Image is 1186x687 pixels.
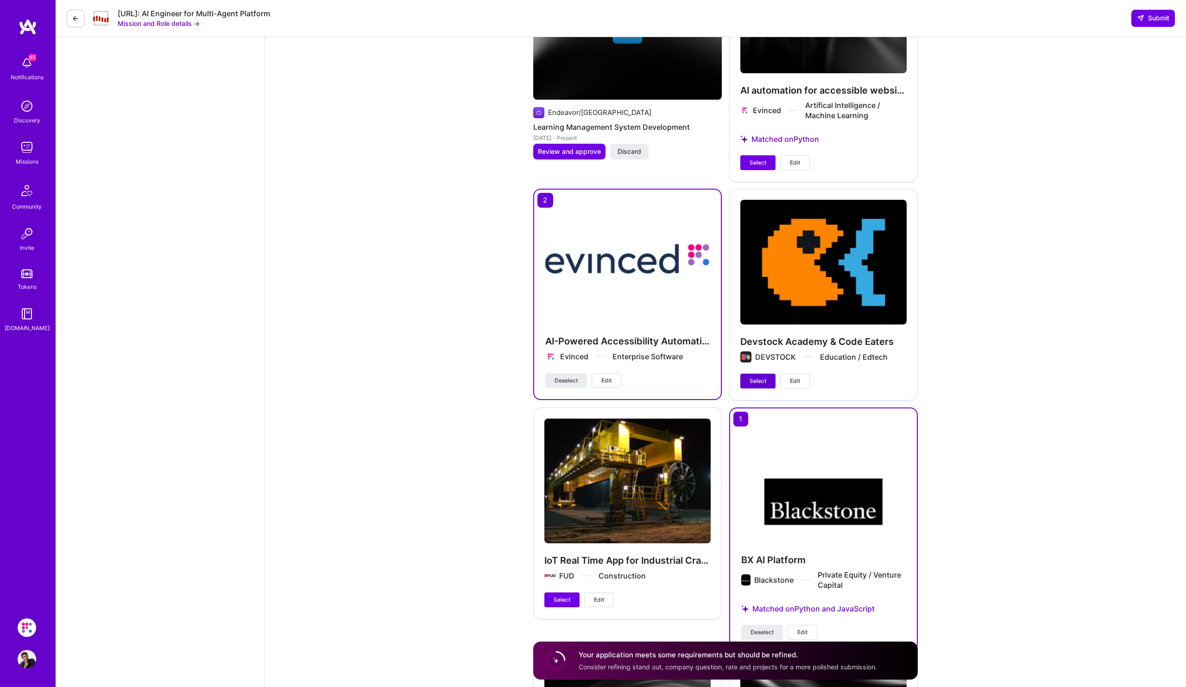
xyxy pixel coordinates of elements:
div: Invite [20,243,34,253]
button: Edit [584,592,614,607]
div: Tokens [18,282,37,292]
div: Matched on Python and JavaScript [741,593,906,625]
span: Submit [1137,13,1169,23]
img: Evinced: AI-Agents Accessibility Solution [18,618,36,637]
img: AI-Powered Accessibility Automation at Evinced [545,201,710,324]
img: Invite [18,224,36,243]
button: Edit [788,625,817,640]
span: Edit [797,628,807,636]
div: Community [12,202,42,211]
a: Evinced: AI-Agents Accessibility Solution [15,618,38,637]
i: icon SendLight [1137,14,1144,22]
span: Select [554,596,570,604]
img: Community [16,179,38,202]
img: divider [596,356,605,357]
span: Select [750,377,766,385]
span: Deselect [555,376,578,385]
div: Blackstone Private Equity / Venture Capital [754,570,905,590]
i: icon LeftArrowDark [72,15,79,22]
span: Discard [618,147,641,156]
div: [DATE] - Present [533,133,722,143]
img: divider [801,579,810,580]
h4: Your application meets some requirements but should be refined. [579,650,877,660]
div: Missions [16,157,38,166]
img: tokens [21,269,32,278]
img: BX AI Platform [741,420,906,543]
div: Endeavor/[GEOGRAPHIC_DATA] [548,108,651,117]
img: Company logo [545,351,556,362]
div: Evinced Enterprise Software [560,351,683,362]
div: Discovery [14,115,40,125]
div: [DOMAIN_NAME] [5,323,50,333]
span: Edit [790,377,800,385]
button: Select [740,155,776,170]
img: bell [18,54,36,72]
button: Mission and Role details → [118,19,200,28]
button: Select [544,592,580,607]
div: [URL]: AI Engineer for Multi-Agent Platform [118,9,270,19]
span: Consider refining stand out, company question, rate and projects for a more polished submission. [579,662,877,670]
img: discovery [18,97,36,115]
button: Submit [1131,10,1175,26]
img: Company logo [533,107,544,118]
i: icon StarsPurple [741,605,749,612]
button: Discard [610,144,649,159]
span: Edit [601,376,612,385]
button: Edit [780,374,810,388]
button: Edit [592,373,621,388]
span: Edit [594,596,604,604]
span: Edit [790,159,800,167]
span: 65 [29,54,36,61]
h4: Learning Management System Development [533,121,722,133]
img: guide book [18,305,36,323]
img: teamwork [18,138,36,157]
img: Company logo [741,574,751,585]
button: Select [740,374,776,388]
div: Notifications [11,72,44,82]
img: Company Logo [92,10,110,26]
span: Review and approve [538,147,601,156]
img: User Avatar [18,650,36,668]
button: Review and approve [533,144,606,159]
h4: AI-Powered Accessibility Automation at [GEOGRAPHIC_DATA] [545,335,710,347]
a: User Avatar [15,650,38,668]
button: Deselect [741,625,783,640]
img: logo [19,19,37,35]
span: Select [750,159,766,167]
button: Deselect [545,373,587,388]
span: Deselect [751,628,774,636]
h4: BX AI Platform [741,554,906,566]
button: Edit [780,155,810,170]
